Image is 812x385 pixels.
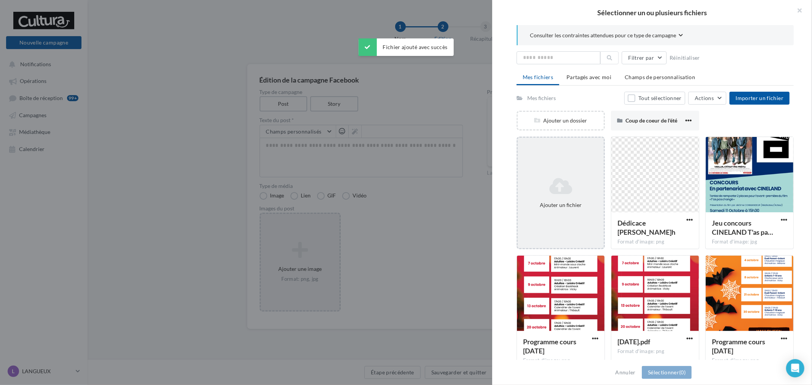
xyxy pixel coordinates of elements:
[521,201,601,209] div: Ajouter un fichier
[504,9,800,16] h2: Sélectionner un ou plusieurs fichiers
[617,219,675,236] span: Dédicace Alain Lozac'h
[566,74,611,80] span: Partagés avec moi
[625,117,677,124] span: Coup de coeur de l'été
[523,357,598,364] div: Format d'image: png
[712,337,765,355] span: Programme cours Halloween
[712,219,773,236] span: Jeu concours CINELAND T'as pas changé
[518,117,604,124] div: Ajouter un dossier
[712,357,787,364] div: Format d'image: png
[523,74,553,80] span: Mes fichiers
[679,369,686,375] span: (0)
[786,359,804,377] div: Open Intercom Messenger
[622,51,667,64] button: Filtrer par
[712,239,787,245] div: Format d'image: jpg
[527,94,556,102] div: Mes fichiers
[735,95,783,101] span: Importer un fichier
[617,239,693,245] div: Format d'image: png
[667,53,703,62] button: Réinitialiser
[695,95,714,101] span: Actions
[613,368,639,377] button: Annuler
[617,337,650,346] span: noel.pdf
[617,348,693,355] div: Format d'image: png
[624,92,685,105] button: Tout sélectionner
[358,38,453,56] div: Fichier ajouté avec succès
[729,92,790,105] button: Importer un fichier
[530,32,676,39] span: Consulter les contraintes attendues pour ce type de campagne
[523,337,576,355] span: Programme cours Noël
[642,366,692,379] button: Sélectionner(0)
[625,74,695,80] span: Champs de personnalisation
[530,31,683,41] button: Consulter les contraintes attendues pour ce type de campagne
[688,92,726,105] button: Actions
